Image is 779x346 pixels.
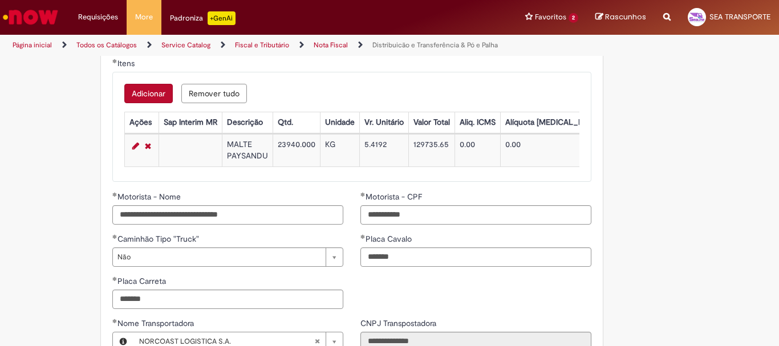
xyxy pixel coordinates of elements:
[1,6,60,29] img: ServiceNow
[161,40,210,50] a: Service Catalog
[320,135,359,167] td: KG
[408,112,455,133] th: Valor Total
[112,234,117,239] span: Obrigatório Preenchido
[372,40,498,50] a: Distribuicão e Transferência & Pó e Palha
[170,11,236,25] div: Padroniza
[359,135,408,167] td: 5.4192
[129,139,142,153] a: Editar Linha 1
[222,135,273,167] td: MALTE PAYSANDU
[235,40,289,50] a: Fiscal e Tributário
[112,205,343,225] input: Motorista - Nome
[569,13,578,23] span: 2
[595,12,646,23] a: Rascunhos
[366,234,414,244] span: Placa Cavalo
[359,112,408,133] th: Vr. Unitário
[13,40,52,50] a: Página inicial
[117,276,168,286] span: Placa Carreta
[535,11,566,23] span: Favoritos
[117,234,201,244] span: Caminhão Tipo "Truck"
[709,12,770,22] span: SEA TRANSPORTE
[360,318,439,328] span: Somente leitura - CNPJ Transpostadora
[112,192,117,197] span: Obrigatório Preenchido
[360,192,366,197] span: Obrigatório Preenchido
[455,112,500,133] th: Aliq. ICMS
[500,135,636,167] td: 0.00
[112,290,343,309] input: Placa Carreta
[76,40,137,50] a: Todos os Catálogos
[135,11,153,23] span: More
[124,112,159,133] th: Ações
[159,112,222,133] th: Sap Interim MR
[366,192,424,202] span: Motorista - CPF
[9,35,511,56] ul: Trilhas de página
[500,112,636,133] th: Alíquota [MEDICAL_DATA] Estadual
[117,58,137,68] span: Itens
[360,234,366,239] span: Obrigatório Preenchido
[360,247,591,267] input: Placa Cavalo
[273,135,320,167] td: 23940.000
[222,112,273,133] th: Descrição
[112,59,117,63] span: Obrigatório Preenchido
[124,84,173,103] button: Add a row for Itens
[117,192,183,202] span: Motorista - Nome
[314,40,348,50] a: Nota Fiscal
[112,319,117,323] span: Obrigatório Preenchido
[408,135,455,167] td: 129735.65
[360,205,591,225] input: Motorista - CPF
[78,11,118,23] span: Requisições
[273,112,320,133] th: Qtd.
[208,11,236,25] p: +GenAi
[112,276,117,281] span: Obrigatório Preenchido
[455,135,500,167] td: 0.00
[320,112,359,133] th: Unidade
[117,248,320,266] span: Não
[117,318,196,328] span: Necessários - Nome Transportadora
[605,11,646,22] span: Rascunhos
[181,84,247,103] button: Remove all rows for Itens
[142,139,154,153] a: Remover linha 1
